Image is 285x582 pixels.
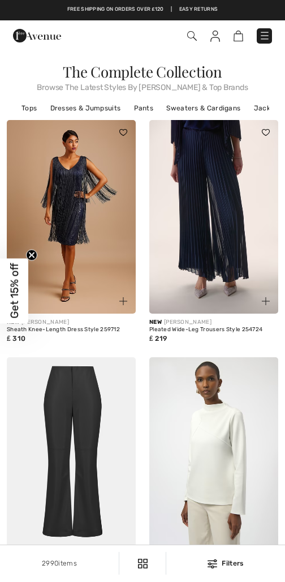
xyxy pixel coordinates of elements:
[7,335,25,343] span: ₤ 310
[149,335,167,343] span: ₤ 219
[171,6,172,14] span: |
[13,31,61,40] a: 1ère Avenue
[208,559,217,568] img: Filters
[149,319,162,326] span: New
[173,558,278,568] div: Filters
[7,318,136,327] div: [PERSON_NAME]
[7,79,278,92] span: Browse The Latest Styles By [PERSON_NAME] & Top Brands
[161,101,246,115] a: Sweaters & Cardigans
[179,6,218,14] a: Easy Returns
[13,29,61,42] img: 1ère Avenue
[26,250,37,261] button: Close teaser
[262,129,270,136] img: heart_black_full.svg
[128,101,159,115] a: Pants
[16,101,42,115] a: Tops
[149,327,278,333] div: Pleated Wide-Leg Trousers Style 254724
[7,120,136,314] img: Sheath Knee-Length Dress Style 259712. Navy
[149,318,278,327] div: [PERSON_NAME]
[210,31,220,42] img: My Info
[7,357,136,551] img: High-Waisted Trousers Style 254044. Black
[262,297,270,305] img: plus_v2.svg
[138,559,148,568] img: Filters
[234,31,243,41] img: Shopping Bag
[119,297,127,305] img: plus_v2.svg
[149,120,278,314] img: Pleated Wide-Leg Trousers Style 254724. Midnight Blue
[67,6,164,14] a: Free shipping on orders over ₤120
[119,129,127,136] img: heart_black_full.svg
[259,30,270,41] img: Menu
[8,263,21,319] span: Get 15% off
[149,357,278,551] img: High Neck Pullover Style 254034. Black
[42,559,58,567] span: 2990
[7,327,136,333] div: Sheath Knee-Length Dress Style 259712
[187,31,197,41] img: Search
[45,101,127,115] a: Dresses & Jumpsuits
[63,62,222,82] span: The Complete Collection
